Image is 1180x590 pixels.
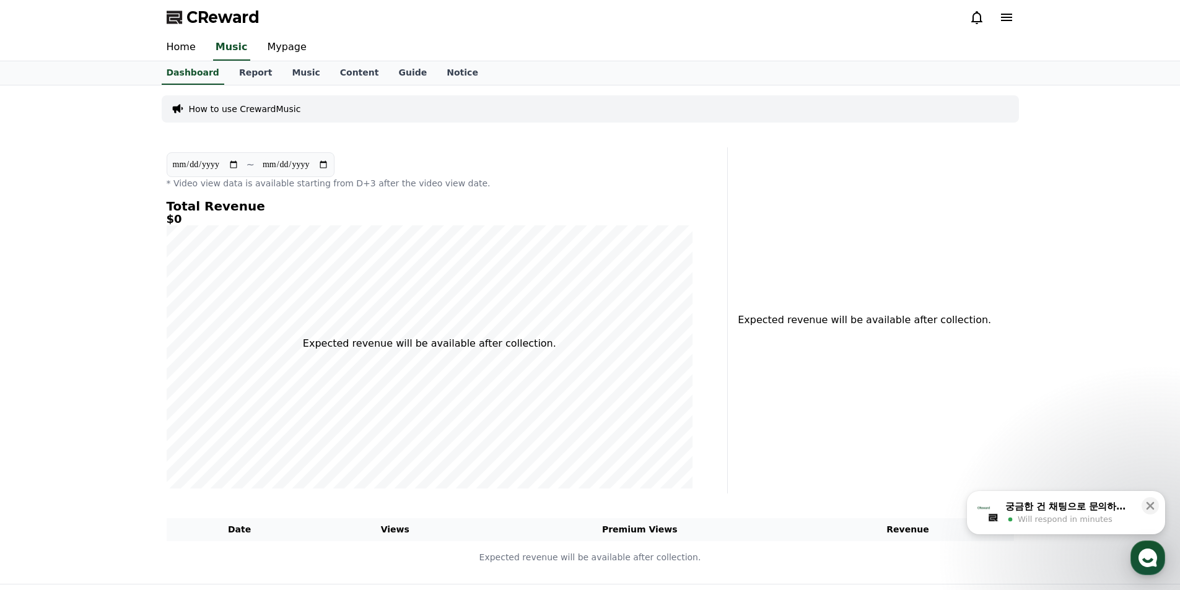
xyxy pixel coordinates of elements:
[229,61,282,85] a: Report
[802,518,1014,541] th: Revenue
[330,61,389,85] a: Content
[437,61,488,85] a: Notice
[186,7,260,27] span: CReward
[162,61,224,85] a: Dashboard
[213,35,250,61] a: Music
[167,177,693,189] p: * Video view data is available starting from D+3 after the video view date.
[167,518,313,541] th: Date
[167,551,1013,564] p: Expected revenue will be available after collection.
[313,518,478,541] th: Views
[388,61,437,85] a: Guide
[303,336,556,351] p: Expected revenue will be available after collection.
[738,313,984,328] p: Expected revenue will be available after collection.
[258,35,317,61] a: Mypage
[247,157,255,172] p: ~
[167,7,260,27] a: CReward
[167,213,693,225] h5: $0
[189,103,301,115] a: How to use CrewardMusic
[167,199,693,213] h4: Total Revenue
[282,61,330,85] a: Music
[478,518,802,541] th: Premium Views
[157,35,206,61] a: Home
